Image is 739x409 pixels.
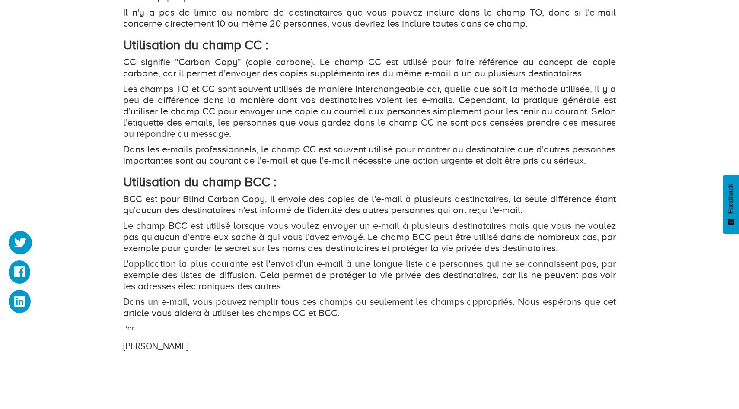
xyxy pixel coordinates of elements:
[123,57,616,79] p: CC signifie "Carbon Copy" (copie carbone). Le champ CC est utilisé pour faire référence au concep...
[123,38,268,52] strong: Utilisation du champ CC :
[123,7,616,29] p: Il n'y a pas de limite au nombre de destinataires que vous pouvez inclure dans le champ TO, donc ...
[123,83,616,140] p: Les champs TO et CC sont souvent utilisés de manière interchangeable car, quelle que soit la méth...
[123,296,616,319] p: Dans un e-mail, vous pouvez remplir tous ces champs ou seulement les champs appropriés. Nous espé...
[123,193,616,216] p: BCC est pour Blind Carbon Copy. Il envoie des copies de l'e-mail à plusieurs destinataires, la se...
[123,144,616,166] p: Dans les e-mails professionnels, le champ CC est souvent utilisé pour montrer au destinataire que...
[123,220,616,254] p: Le champ BCC est utilisé lorsque vous voulez envoyer un e-mail à plusieurs destinataires mais que...
[123,174,277,189] strong: Utilisation du champ BCC :
[123,258,616,292] p: L'application la plus courante est l'envoi d'un e-mail à une longue liste de personnes qui ne se ...
[727,184,735,214] span: Feedback
[723,175,739,234] button: Feedback - Afficher l’enquête
[123,341,532,351] h3: [PERSON_NAME]
[117,323,538,352] div: Par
